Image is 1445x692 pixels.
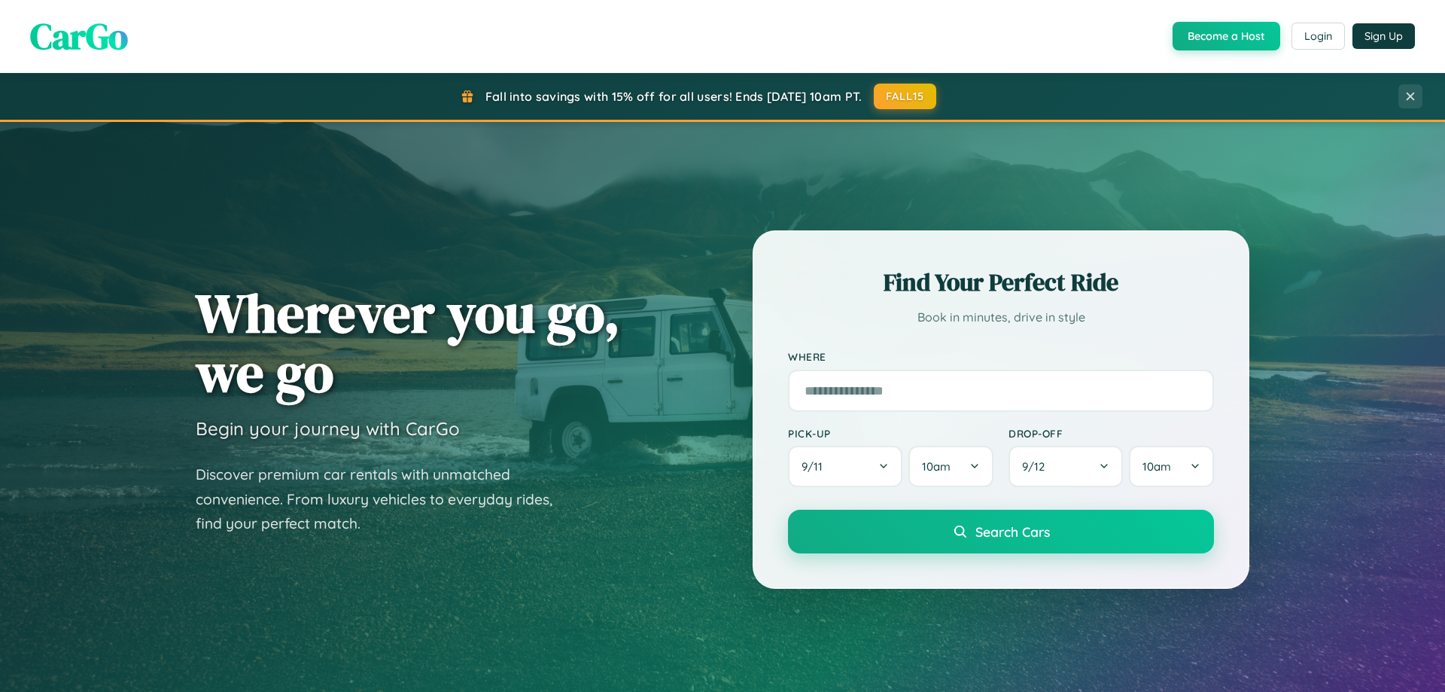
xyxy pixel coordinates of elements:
[788,306,1214,328] p: Book in minutes, drive in style
[788,510,1214,553] button: Search Cars
[485,89,862,104] span: Fall into savings with 15% off for all users! Ends [DATE] 10am PT.
[1129,446,1214,487] button: 10am
[788,446,902,487] button: 9/11
[1022,459,1052,474] span: 9 / 12
[922,459,951,474] span: 10am
[196,462,572,536] p: Discover premium car rentals with unmatched convenience. From luxury vehicles to everyday rides, ...
[874,84,937,109] button: FALL15
[1173,22,1280,50] button: Become a Host
[788,351,1214,364] label: Where
[1008,427,1214,440] label: Drop-off
[908,446,993,487] button: 10am
[1008,446,1123,487] button: 9/12
[196,283,620,402] h1: Wherever you go, we go
[30,11,128,61] span: CarGo
[788,266,1214,299] h2: Find Your Perfect Ride
[196,417,460,440] h3: Begin your journey with CarGo
[802,459,830,474] span: 9 / 11
[1352,23,1415,49] button: Sign Up
[1291,23,1345,50] button: Login
[975,523,1050,540] span: Search Cars
[1142,459,1171,474] span: 10am
[788,427,993,440] label: Pick-up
